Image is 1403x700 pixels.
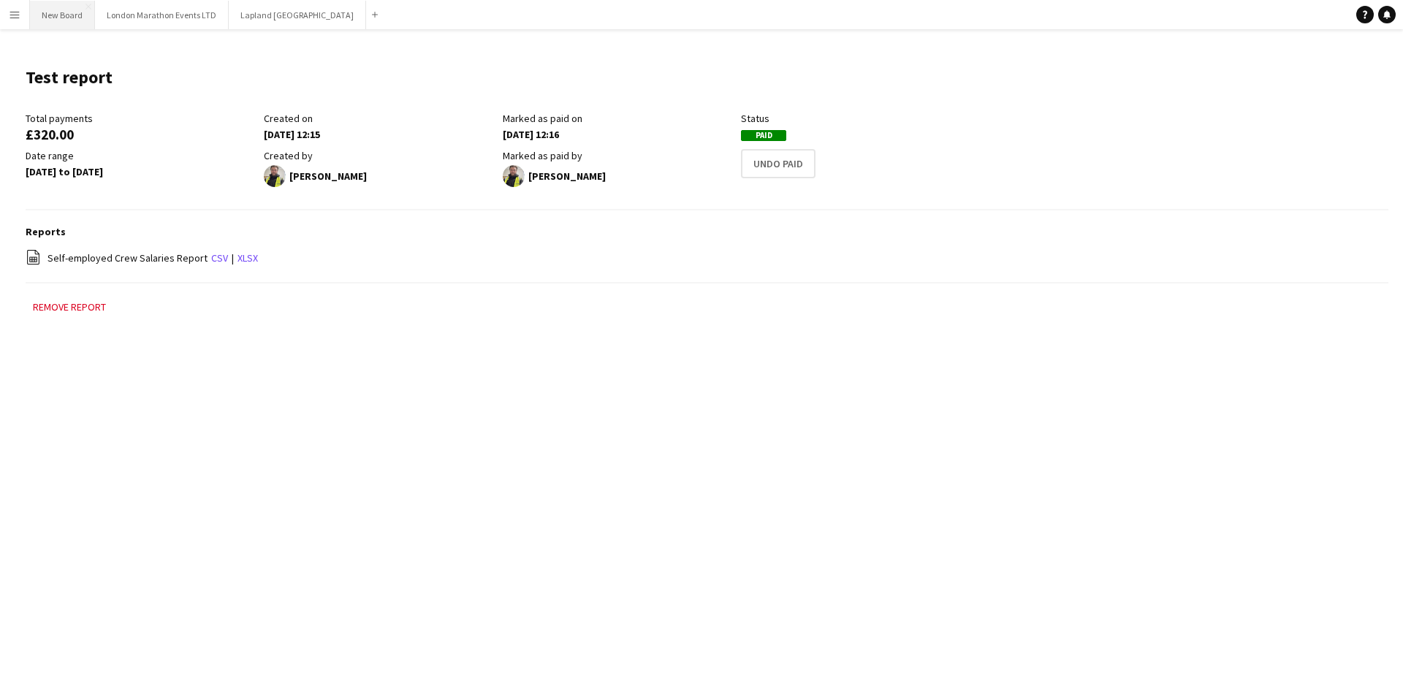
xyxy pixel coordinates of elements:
[229,1,366,29] button: Lapland [GEOGRAPHIC_DATA]
[264,112,495,125] div: Created on
[95,1,229,29] button: London Marathon Events LTD
[26,66,113,88] h1: Test report
[503,149,734,162] div: Marked as paid by
[741,149,815,178] button: Undo Paid
[26,298,113,316] button: Remove report
[237,251,258,265] a: xlsx
[503,112,734,125] div: Marked as paid on
[30,1,95,29] button: New Board
[264,165,495,187] div: [PERSON_NAME]
[47,251,208,265] span: Self-employed Crew Salaries Report
[26,165,256,178] div: [DATE] to [DATE]
[503,165,734,187] div: [PERSON_NAME]
[741,112,972,125] div: Status
[26,128,256,141] div: £320.00
[264,149,495,162] div: Created by
[741,130,786,141] span: Paid
[26,149,256,162] div: Date range
[211,251,228,265] a: csv
[26,112,256,125] div: Total payments
[26,249,1388,267] div: |
[503,128,734,141] div: [DATE] 12:16
[26,225,1388,238] h3: Reports
[264,128,495,141] div: [DATE] 12:15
